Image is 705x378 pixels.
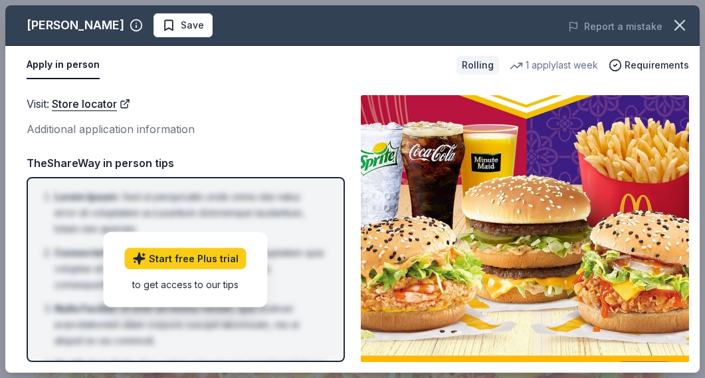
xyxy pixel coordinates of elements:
div: Rolling [456,56,499,75]
li: Ut enim ad minima veniam, quis nostrum exercitationem ullam corporis suscipit laboriosam, nisi ut... [54,301,325,349]
span: Consectetur Adipiscing : [54,247,171,258]
button: Report a mistake [568,19,662,35]
a: Start free Plus trial [125,248,247,270]
span: Vestibulum Ante : [54,359,137,370]
button: Requirements [609,57,689,73]
span: Lorem Ipsum : [54,191,120,202]
a: Store locator [52,95,130,112]
button: Save [153,13,213,37]
li: Sed ut perspiciatis unde omnis iste natus error sit voluptatem accusantium doloremque laudantium,... [54,189,325,237]
div: TheShareWay in person tips [27,154,345,172]
li: Nemo enim ipsam voluptatem quia voluptas sit aspernatur aut odit aut fugit, sed quia consequuntur... [54,245,325,293]
span: Save [181,17,204,33]
div: [PERSON_NAME] [27,15,124,36]
img: Image for McDonald's [361,95,689,362]
div: 1 apply last week [510,57,598,73]
span: Nulla Facilisi : [54,303,118,314]
button: Apply in person [27,51,100,79]
div: to get access to our tips [125,278,247,291]
span: Requirements [625,57,689,73]
div: Additional application information [27,120,345,138]
div: Visit : [27,95,345,112]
